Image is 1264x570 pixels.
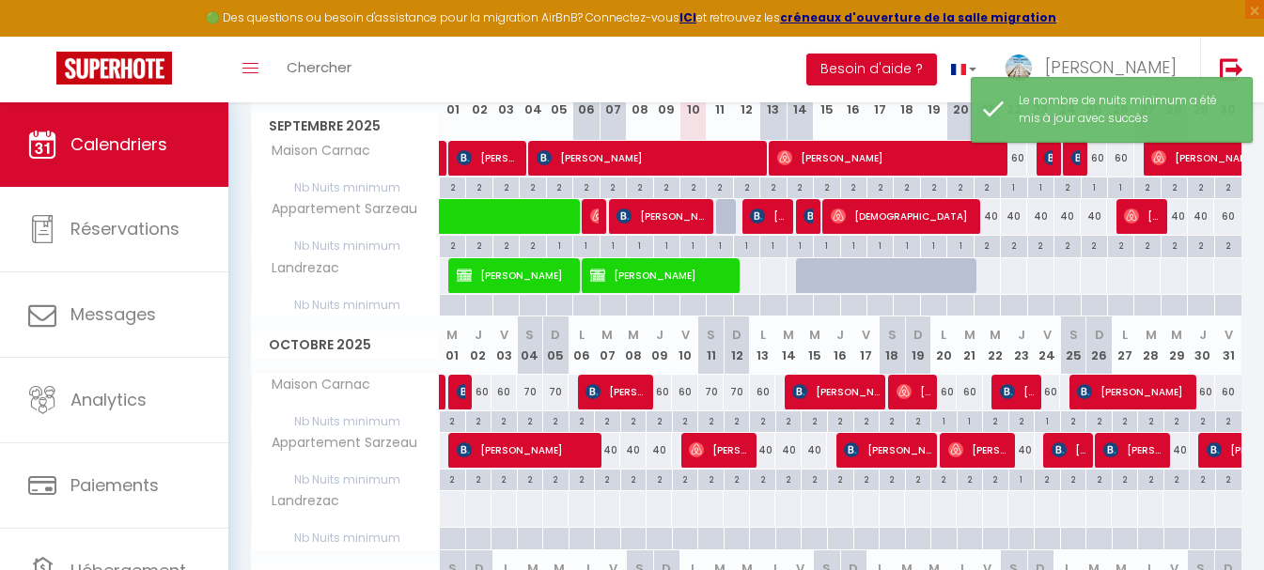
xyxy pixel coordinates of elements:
[252,113,439,140] span: Septembre 2025
[1054,236,1080,254] div: 2
[70,132,167,156] span: Calendriers
[1162,177,1187,195] div: 2
[1001,199,1027,234] div: 40
[828,470,853,487] div: 2
[1081,199,1107,234] div: 40
[1162,236,1187,254] div: 2
[551,326,560,344] abbr: D
[783,326,794,344] abbr: M
[1061,470,1086,487] div: 2
[517,375,543,409] div: 70
[1138,411,1163,429] div: 2
[947,236,973,254] div: 1
[1028,236,1053,254] div: 2
[809,326,820,344] abbr: M
[1216,470,1241,487] div: 2
[780,9,1056,25] a: créneaux d'ouverture de la salle migration
[921,177,946,195] div: 2
[579,326,585,344] abbr: L
[776,470,802,487] div: 2
[975,177,1000,195] div: 2
[1163,316,1190,374] th: 29
[255,258,344,279] span: Landrezac
[681,326,690,344] abbr: V
[1220,57,1243,81] img: logout
[814,236,839,254] div: 1
[1035,470,1060,487] div: 2
[647,470,672,487] div: 2
[1009,411,1035,429] div: 2
[621,411,647,429] div: 2
[777,140,996,176] span: [PERSON_NAME]
[70,388,147,411] span: Analytics
[440,236,465,254] div: 2
[975,236,1000,254] div: 2
[698,470,724,487] div: 2
[867,236,893,254] div: 1
[1190,411,1215,429] div: 2
[802,470,827,487] div: 2
[647,433,673,468] div: 40
[1138,316,1164,374] th: 28
[543,316,570,374] th: 05
[894,236,919,254] div: 1
[906,470,931,487] div: 2
[894,177,919,195] div: 2
[1215,375,1241,409] div: 60
[1081,141,1107,176] div: 60
[707,326,715,344] abbr: S
[457,432,597,468] span: [PERSON_NAME]
[880,470,905,487] div: 2
[1138,470,1163,487] div: 2
[1001,141,1027,176] div: 60
[255,375,375,395] span: Maison Carnac
[1060,316,1086,374] th: 25
[1028,177,1053,195] div: 1
[841,177,866,195] div: 2
[621,470,647,487] div: 2
[725,470,750,487] div: 2
[570,411,595,429] div: 2
[70,473,159,497] span: Paiements
[590,257,730,293] span: [PERSON_NAME]
[252,528,439,548] span: Nb Nuits minimum
[957,316,983,374] th: 21
[255,433,422,454] span: Appartement Sarzeau
[466,470,492,487] div: 2
[656,326,663,344] abbr: J
[595,316,621,374] th: 07
[1019,92,1233,128] div: Le nombre de nuits minimum a été mis à jour avec succès
[620,433,647,468] div: 40
[913,326,923,344] abbr: D
[595,433,621,468] div: 40
[775,433,802,468] div: 40
[760,236,786,254] div: 1
[601,326,613,344] abbr: M
[252,411,439,432] span: Nb Nuits minimum
[647,316,673,374] th: 09
[689,432,750,468] span: [PERSON_NAME]
[616,198,704,234] span: [PERSON_NAME]
[1163,433,1190,468] div: 40
[1071,140,1080,176] span: [PERSON_NAME]
[775,316,802,374] th: 14
[1108,236,1133,254] div: 2
[841,236,866,254] div: 1
[792,374,880,409] span: [PERSON_NAME]
[1215,177,1241,195] div: 2
[957,375,983,409] div: 60
[724,375,750,409] div: 70
[1103,432,1164,468] span: [PERSON_NAME]
[990,326,1001,344] abbr: M
[537,140,756,176] span: [PERSON_NAME]
[492,316,518,374] th: 03
[595,411,620,429] div: 2
[788,236,813,254] div: 1
[440,411,465,429] div: 2
[647,411,672,429] div: 2
[732,326,741,344] abbr: D
[707,177,732,195] div: 2
[465,375,492,409] div: 60
[627,236,652,254] div: 1
[1188,199,1214,234] div: 40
